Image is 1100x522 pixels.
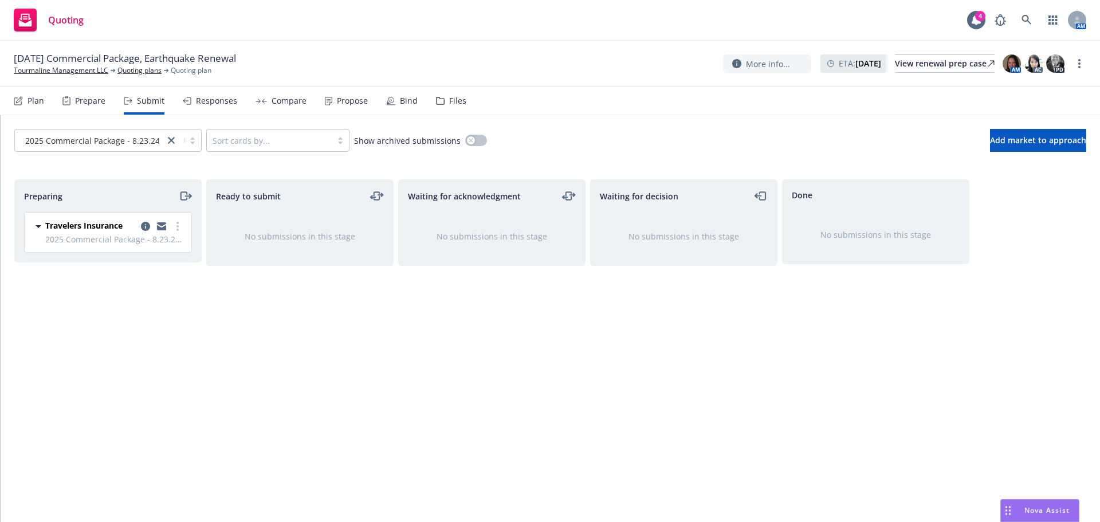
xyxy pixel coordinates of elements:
div: No submissions in this stage [609,230,759,242]
a: moveLeft [754,189,768,203]
span: Travelers Insurance [45,219,123,231]
a: View renewal prep case [895,54,995,73]
a: Report a Bug [989,9,1012,32]
span: Preparing [24,190,62,202]
div: No submissions in this stage [225,230,375,242]
a: copy logging email [155,219,168,233]
button: Add market to approach [990,129,1086,152]
span: Waiting for decision [600,190,678,202]
span: [DATE] Commercial Package, Earthquake Renewal [14,52,236,65]
a: Tourmaline Management LLC [14,65,108,76]
div: Prepare [75,96,105,105]
span: Waiting for acknowledgment [408,190,521,202]
a: more [1072,57,1086,70]
a: Search [1015,9,1038,32]
img: photo [1046,54,1064,73]
a: copy logging email [139,219,152,233]
span: Nova Assist [1024,505,1070,515]
button: Nova Assist [1000,499,1079,522]
a: more [171,219,184,233]
a: moveLeftRight [370,189,384,203]
div: Propose [337,96,368,105]
a: Quoting [9,4,88,36]
a: moveLeftRight [562,189,576,203]
div: Compare [272,96,307,105]
span: Done [792,189,812,201]
span: Ready to submit [216,190,281,202]
div: Files [449,96,466,105]
span: ETA : [839,57,881,69]
div: Responses [196,96,237,105]
a: Switch app [1042,9,1064,32]
span: More info... [746,58,790,70]
span: 2025 Commercial Package - 8.23.24-25 Pkg... [21,135,159,147]
button: More info... [723,54,811,73]
div: No submissions in this stage [801,229,950,241]
img: photo [1024,54,1043,73]
div: Drag to move [1001,500,1015,521]
div: View renewal prep case [895,55,995,72]
div: Plan [27,96,44,105]
span: Quoting plan [171,65,211,76]
span: Add market to approach [990,135,1086,146]
a: moveRight [178,189,192,203]
strong: [DATE] [855,58,881,69]
img: photo [1003,54,1021,73]
div: No submissions in this stage [417,230,567,242]
div: Submit [137,96,164,105]
a: close [164,134,178,147]
div: 4 [975,11,985,21]
span: Quoting [48,15,84,25]
span: 2025 Commercial Package - 8.23.24-25 Pkg - Uptown & [PERSON_NAME] [45,233,184,245]
span: Show archived submissions [354,135,461,147]
div: Bind [400,96,418,105]
a: Quoting plans [117,65,162,76]
span: 2025 Commercial Package - 8.23.24-25 Pkg... [25,135,194,147]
